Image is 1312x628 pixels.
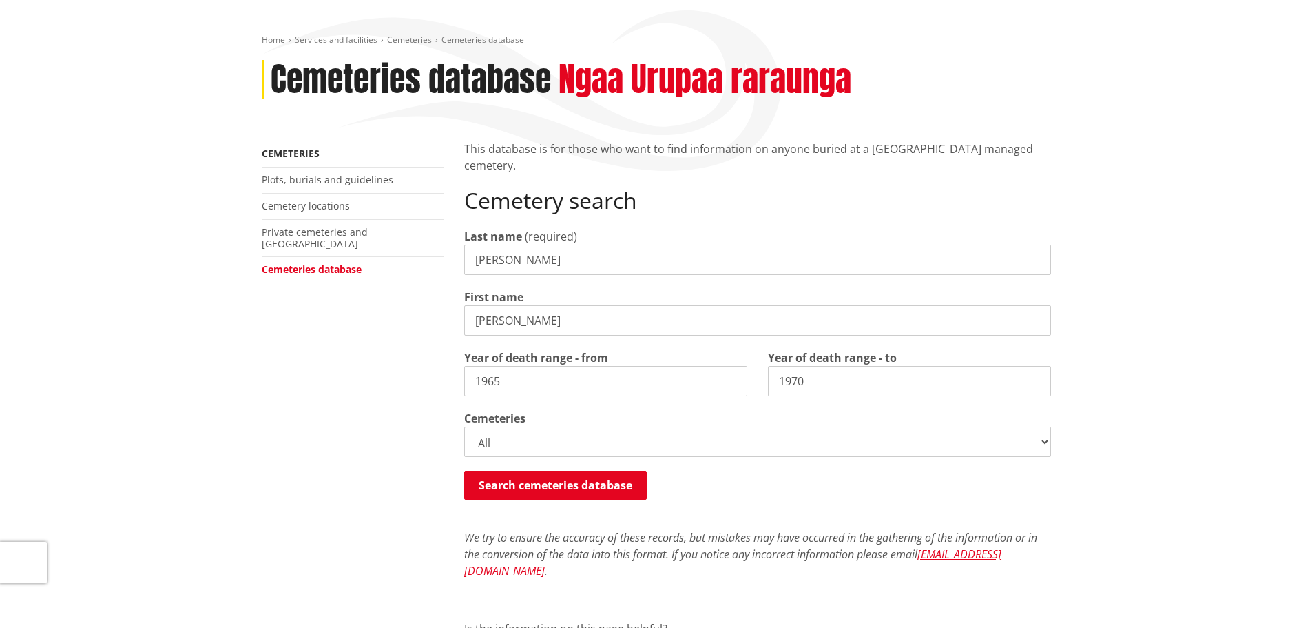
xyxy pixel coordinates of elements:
[464,289,523,305] label: First name
[464,245,1051,275] input: e.g. Smith
[262,34,285,45] a: Home
[464,366,747,396] input: e.g. 1860
[464,141,1051,174] p: This database is for those who want to find information on anyone buried at a [GEOGRAPHIC_DATA] m...
[271,60,551,100] h1: Cemeteries database
[464,305,1051,336] input: e.g. John
[464,547,1001,578] a: [EMAIL_ADDRESS][DOMAIN_NAME]
[262,199,350,212] a: Cemetery locations
[559,60,851,100] h2: Ngaa Urupaa raraunga
[1249,570,1298,620] iframe: Messenger Launcher
[262,34,1051,46] nav: breadcrumb
[464,350,608,366] label: Year of death range - from
[525,229,577,244] span: (required)
[464,188,1051,214] h2: Cemetery search
[441,34,524,45] span: Cemeteries database
[262,225,368,250] a: Private cemeteries and [GEOGRAPHIC_DATA]
[464,471,647,500] button: Search cemeteries database
[262,173,393,186] a: Plots, burials and guidelines
[768,366,1051,396] input: e.g. 2025
[464,228,522,245] label: Last name
[768,350,897,366] label: Year of death range - to
[262,147,320,160] a: Cemeteries
[464,530,1037,578] em: We try to ensure the accuracy of these records, but mistakes may have occurred in the gathering o...
[295,34,377,45] a: Services and facilities
[262,263,362,276] a: Cemeteries database
[387,34,432,45] a: Cemeteries
[464,410,525,427] label: Cemeteries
